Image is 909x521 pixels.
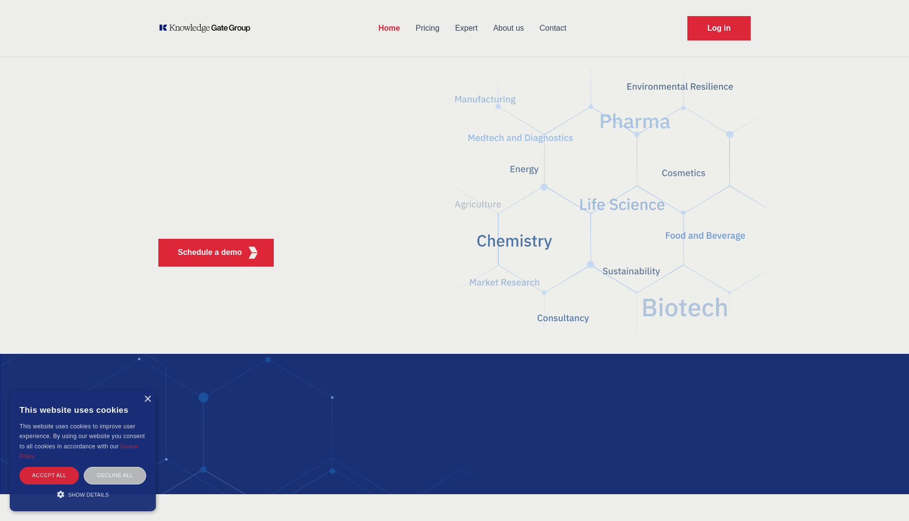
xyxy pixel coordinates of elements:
[19,489,146,499] div: Show details
[19,444,138,459] a: Cookie Policy
[19,423,145,450] span: This website uses cookies to improve user experience. By using our website you consent to all coo...
[247,247,259,259] img: KGG Fifth Element RED
[178,247,242,258] p: Schedule a demo
[158,23,257,33] a: KOL Knowledge Platform: Talk to Key External Experts (KEE)
[19,398,146,422] div: This website uses cookies
[687,16,751,40] a: Request Demo
[447,16,485,41] a: Expert
[144,396,151,403] div: Close
[68,492,109,498] span: Show details
[485,16,531,41] a: About us
[371,16,408,41] a: Home
[454,63,766,344] img: KGG Fifth Element RED
[158,239,274,267] button: Schedule a demoKGG Fifth Element RED
[532,16,574,41] a: Contact
[19,467,79,484] div: Accept all
[84,467,146,484] div: Decline all
[408,16,447,41] a: Pricing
